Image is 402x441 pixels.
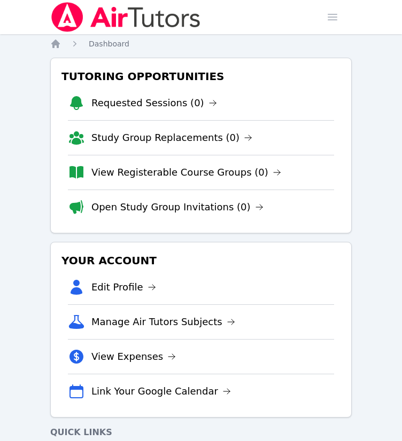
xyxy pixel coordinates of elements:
a: Study Group Replacements (0) [91,130,252,145]
a: View Expenses [91,349,176,364]
a: Requested Sessions (0) [91,96,217,111]
img: Air Tutors [50,2,202,32]
a: Dashboard [89,38,129,49]
h3: Tutoring Opportunities [59,67,343,86]
a: View Registerable Course Groups (0) [91,165,281,180]
a: Edit Profile [91,280,156,295]
span: Dashboard [89,40,129,48]
h3: Your Account [59,251,343,270]
h4: Quick Links [50,426,352,439]
nav: Breadcrumb [50,38,352,49]
a: Link Your Google Calendar [91,384,231,399]
a: Open Study Group Invitations (0) [91,200,264,215]
a: Manage Air Tutors Subjects [91,314,235,329]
